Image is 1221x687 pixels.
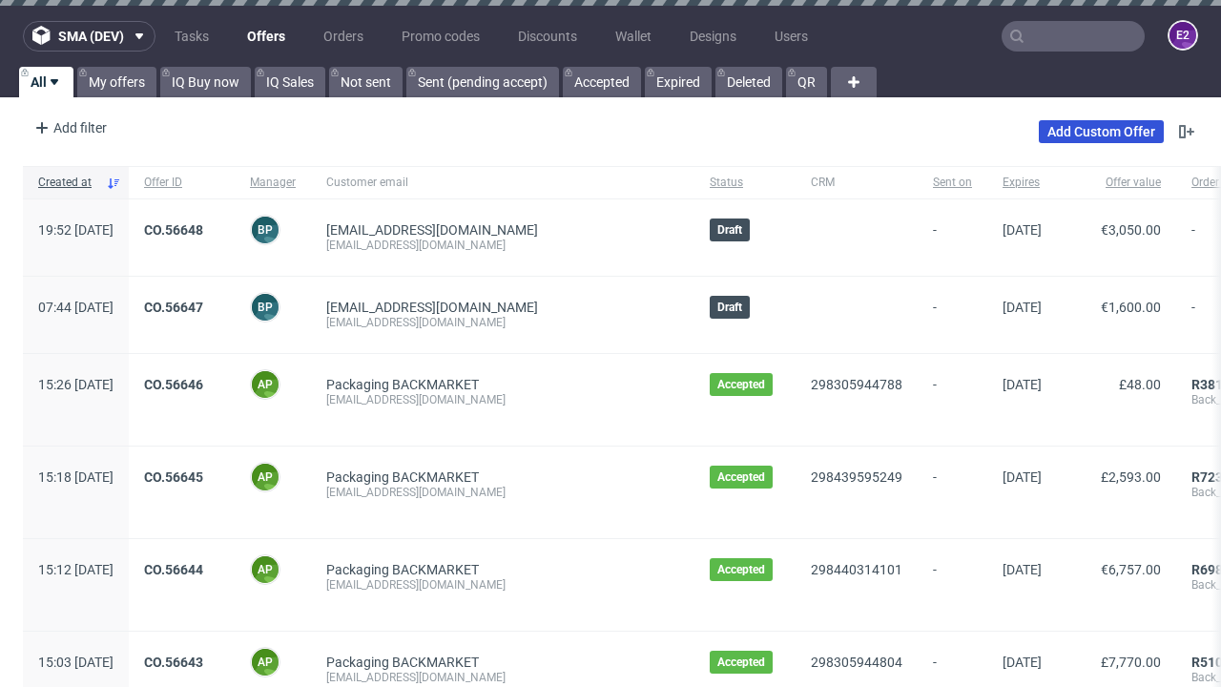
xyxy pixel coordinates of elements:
[1039,120,1164,143] a: Add Custom Offer
[144,300,203,315] a: CO.56647
[252,371,279,398] figcaption: AP
[1101,222,1161,238] span: €3,050.00
[933,562,972,608] span: -
[710,175,780,191] span: Status
[507,21,589,52] a: Discounts
[38,562,114,577] span: 15:12 [DATE]
[38,175,98,191] span: Created at
[933,222,972,253] span: -
[38,377,114,392] span: 15:26 [DATE]
[77,67,156,97] a: My offers
[563,67,641,97] a: Accepted
[715,67,782,97] a: Deleted
[1101,562,1161,577] span: €6,757.00
[604,21,663,52] a: Wallet
[1072,175,1161,191] span: Offer value
[326,300,538,315] span: [EMAIL_ADDRESS][DOMAIN_NAME]
[811,562,902,577] a: 298440314101
[250,175,296,191] span: Manager
[1003,469,1042,485] span: [DATE]
[252,649,279,676] figcaption: AP
[326,670,679,685] div: [EMAIL_ADDRESS][DOMAIN_NAME]
[326,222,538,238] span: [EMAIL_ADDRESS][DOMAIN_NAME]
[933,300,972,330] span: -
[678,21,748,52] a: Designs
[326,485,679,500] div: [EMAIL_ADDRESS][DOMAIN_NAME]
[1003,300,1042,315] span: [DATE]
[326,392,679,407] div: [EMAIL_ADDRESS][DOMAIN_NAME]
[27,113,111,143] div: Add filter
[717,300,742,315] span: Draft
[811,469,902,485] a: 298439595249
[326,315,679,330] div: [EMAIL_ADDRESS][DOMAIN_NAME]
[717,377,765,392] span: Accepted
[312,21,375,52] a: Orders
[326,238,679,253] div: [EMAIL_ADDRESS][DOMAIN_NAME]
[811,655,902,670] a: 298305944804
[1003,377,1042,392] span: [DATE]
[1101,469,1161,485] span: £2,593.00
[326,175,679,191] span: Customer email
[717,222,742,238] span: Draft
[144,655,203,670] a: CO.56643
[763,21,819,52] a: Users
[144,562,203,577] a: CO.56644
[23,21,155,52] button: sma (dev)
[252,294,279,321] figcaption: BP
[1119,377,1161,392] span: £48.00
[144,222,203,238] a: CO.56648
[811,377,902,392] a: 298305944788
[326,655,479,670] a: Packaging BACKMARKET
[326,469,479,485] a: Packaging BACKMARKET
[1003,222,1042,238] span: [DATE]
[1003,175,1042,191] span: Expires
[38,222,114,238] span: 19:52 [DATE]
[144,175,219,191] span: Offer ID
[255,67,325,97] a: IQ Sales
[144,469,203,485] a: CO.56645
[406,67,559,97] a: Sent (pending accept)
[38,655,114,670] span: 15:03 [DATE]
[645,67,712,97] a: Expired
[163,21,220,52] a: Tasks
[252,464,279,490] figcaption: AP
[1003,562,1042,577] span: [DATE]
[786,67,827,97] a: QR
[1169,22,1196,49] figcaption: e2
[252,556,279,583] figcaption: AP
[326,562,479,577] a: Packaging BACKMARKET
[933,469,972,515] span: -
[933,377,972,423] span: -
[38,469,114,485] span: 15:18 [DATE]
[1101,655,1161,670] span: £7,770.00
[717,562,765,577] span: Accepted
[144,377,203,392] a: CO.56646
[160,67,251,97] a: IQ Buy now
[38,300,114,315] span: 07:44 [DATE]
[717,655,765,670] span: Accepted
[329,67,403,97] a: Not sent
[236,21,297,52] a: Offers
[717,469,765,485] span: Accepted
[933,175,972,191] span: Sent on
[390,21,491,52] a: Promo codes
[58,30,124,43] span: sma (dev)
[19,67,73,97] a: All
[326,377,479,392] a: Packaging BACKMARKET
[252,217,279,243] figcaption: BP
[1101,300,1161,315] span: €1,600.00
[811,175,902,191] span: CRM
[326,577,679,593] div: [EMAIL_ADDRESS][DOMAIN_NAME]
[1003,655,1042,670] span: [DATE]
